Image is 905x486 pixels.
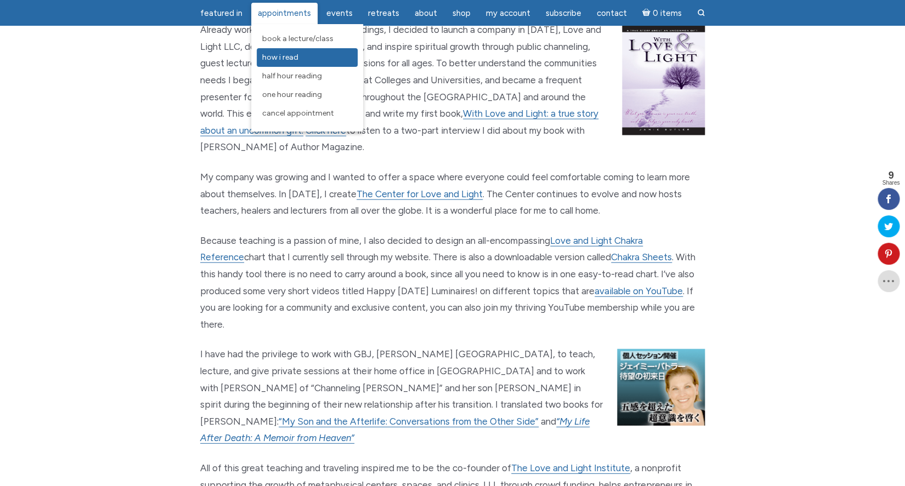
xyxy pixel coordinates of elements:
span: Book a Lecture/Class [262,34,333,43]
img: cover [622,25,705,135]
a: Click here [306,125,346,136]
img: 20090726jamie [617,349,705,426]
span: About [415,8,437,18]
span: One Hour Reading [262,90,322,99]
span: Shop [452,8,471,18]
a: “My Son and the Afterlife: Conversations from the Other Side” [279,416,539,427]
span: 0 items [653,9,682,18]
span: Shares [882,180,900,186]
a: Retreats [361,3,406,24]
p: My company was growing and I wanted to offer a space where everyone could feel comfortable coming... [200,169,705,219]
a: Half Hour Reading [257,67,358,85]
span: Subscribe [546,8,581,18]
a: About [408,3,444,24]
a: My Account [479,3,537,24]
a: Cancel Appointment [257,104,358,123]
span: Appointments [258,8,311,18]
span: featured in [200,8,242,18]
i: Cart [642,8,653,18]
a: One Hour Reading [257,85,358,104]
span: How I Read [262,53,298,62]
a: The Center for Love and Light [357,188,483,200]
span: Half Hour Reading [262,71,322,81]
span: Events [326,8,353,18]
a: Chakra Sheets [611,251,672,263]
a: featured in [194,3,249,24]
span: 9 [882,170,900,180]
a: With Love and Light: a true story about an uncommon gift. [200,108,598,136]
a: Contact [590,3,633,24]
a: Subscribe [539,3,588,24]
p: Already working worldwide with my readings, I decided to launch a company in [DATE], Love and Lig... [200,21,705,156]
span: Retreats [368,8,399,18]
p: Because teaching is a passion of mine, I also decided to design an all-encompassing chart that I ... [200,232,705,333]
span: My Account [486,8,530,18]
span: Contact [597,8,627,18]
a: Cart0 items [636,2,688,24]
span: Cancel Appointment [262,108,334,118]
a: Book a Lecture/Class [257,30,358,48]
a: Appointments [251,3,318,24]
a: How I Read [257,48,358,67]
a: Events [320,3,359,24]
p: I have had the privilege to work with GBJ, [PERSON_NAME] [GEOGRAPHIC_DATA], to teach, lecture, an... [200,346,705,447]
a: available on YouTube [595,285,683,297]
a: Shop [446,3,477,24]
a: The Love and Light Institute [511,462,630,474]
